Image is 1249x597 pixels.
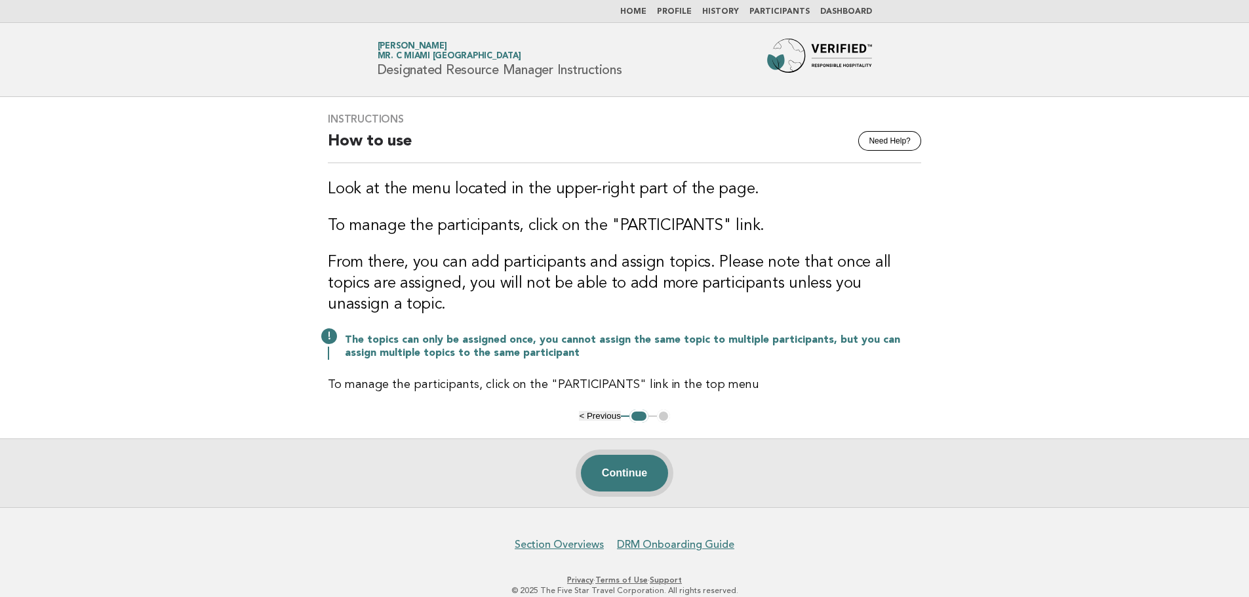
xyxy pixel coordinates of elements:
[224,575,1026,585] p: · ·
[702,8,739,16] a: History
[620,8,646,16] a: Home
[328,179,921,200] h3: Look at the menu located in the upper-right part of the page.
[224,585,1026,596] p: © 2025 The Five Star Travel Corporation. All rights reserved.
[378,42,521,60] a: [PERSON_NAME]Mr. C Miami [GEOGRAPHIC_DATA]
[378,52,521,61] span: Mr. C Miami [GEOGRAPHIC_DATA]
[328,376,921,394] p: To manage the participants, click on the "PARTICIPANTS" link in the top menu
[767,39,872,81] img: Forbes Travel Guide
[328,131,921,163] h2: How to use
[345,334,921,360] p: The topics can only be assigned once, you cannot assign the same topic to multiple participants, ...
[567,575,593,585] a: Privacy
[595,575,648,585] a: Terms of Use
[328,113,921,126] h3: Instructions
[617,538,734,551] a: DRM Onboarding Guide
[581,455,668,491] button: Continue
[378,43,622,77] h1: Designated Resource Manager Instructions
[328,216,921,237] h3: To manage the participants, click on the "PARTICIPANTS" link.
[657,8,692,16] a: Profile
[629,410,648,423] button: 1
[579,411,620,421] button: < Previous
[820,8,872,16] a: Dashboard
[858,131,921,151] button: Need Help?
[749,8,810,16] a: Participants
[328,252,921,315] h3: From there, you can add participants and assign topics. Please note that once all topics are assi...
[650,575,682,585] a: Support
[515,538,604,551] a: Section Overviews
